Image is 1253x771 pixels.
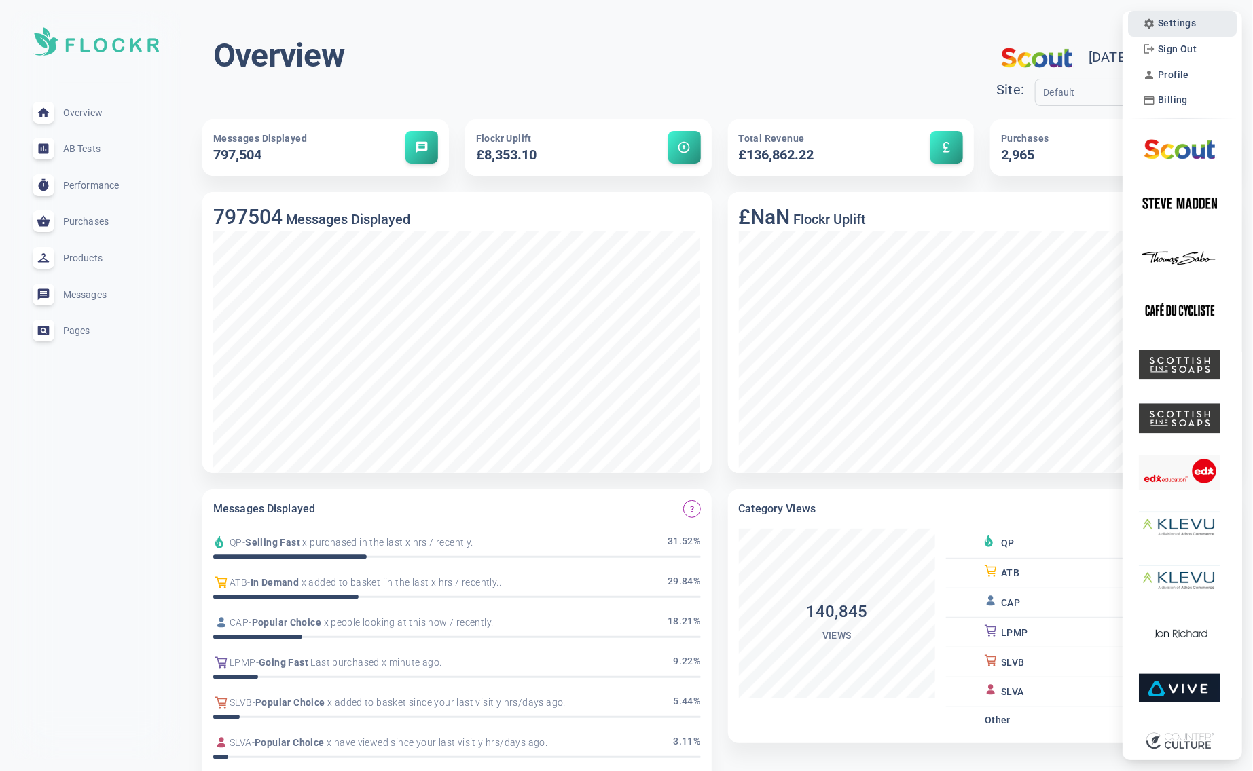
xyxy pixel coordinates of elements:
span: Sign Out [1158,43,1197,55]
img: vive [1139,666,1220,709]
button: Billing [1139,91,1192,110]
img: athos [1139,559,1220,601]
img: scottishfinesoaps [1139,343,1220,386]
img: jonrichard [1139,613,1220,656]
img: shopedx [1139,451,1220,494]
img: thomassabo [1139,236,1220,278]
img: athos [1139,505,1220,548]
button: Settings [1139,14,1200,33]
img: scottishfinesoaps [1139,397,1220,440]
button: Profile [1139,65,1193,84]
img: stevemadden [1139,182,1220,225]
img: cafeducycliste [1139,290,1220,333]
img: scouts [1139,128,1220,170]
button: Sign Out [1139,39,1201,58]
span: Profile [1158,69,1189,81]
span: Billing [1158,94,1188,106]
span: Settings [1158,18,1196,29]
img: counterculturestore [1139,720,1220,763]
